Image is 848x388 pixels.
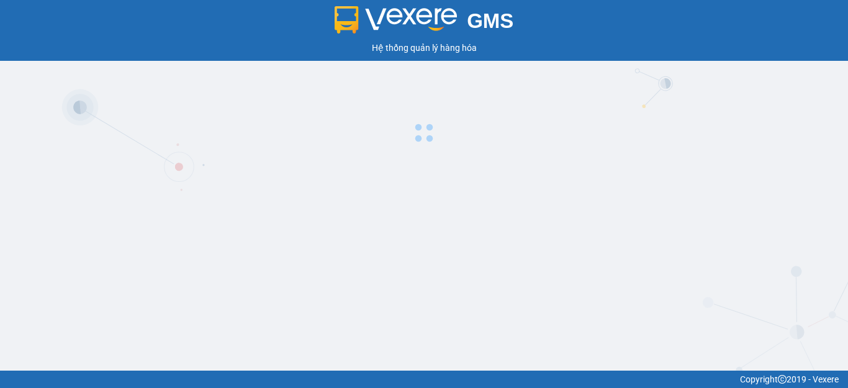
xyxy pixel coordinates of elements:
div: Copyright 2019 - Vexere [9,372,839,386]
span: copyright [778,375,787,384]
div: Hệ thống quản lý hàng hóa [3,41,845,55]
img: logo 2 [335,6,458,34]
span: GMS [467,9,513,32]
a: GMS [335,19,514,29]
